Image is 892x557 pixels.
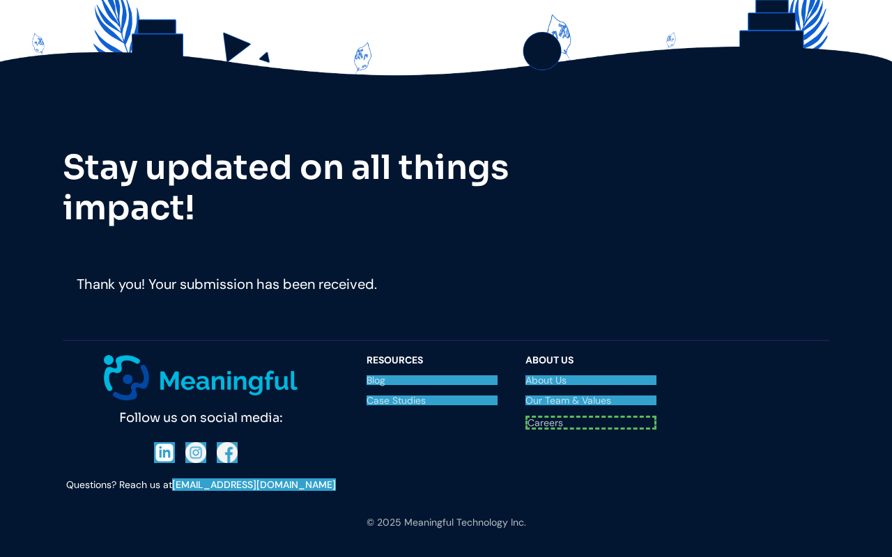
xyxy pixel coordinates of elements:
[525,355,656,365] div: About Us
[63,260,391,308] div: Email Form success
[63,477,339,494] div: Questions? Reach us at
[77,274,377,295] div: Thank you! Your submission has been received.
[367,395,498,405] a: Case Studies
[367,355,498,365] div: resources
[367,515,526,531] div: © 2025 Meaningful Technology Inc.
[525,375,656,385] a: About Us
[367,375,498,385] a: Blog
[525,395,656,405] a: Our Team & Values
[525,416,656,430] a: Careers
[172,478,336,491] a: [EMAIL_ADDRESS][DOMAIN_NAME]
[63,400,339,429] div: Follow us on social media:
[63,148,551,228] h2: Stay updated on all things impact!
